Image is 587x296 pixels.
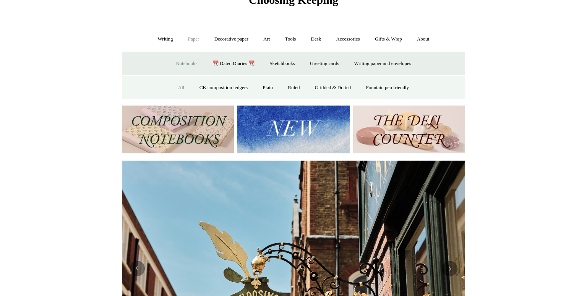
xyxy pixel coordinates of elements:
[208,29,255,49] a: Decorative paper
[442,261,457,276] button: Next
[359,78,416,98] a: Fountain pen friendly
[347,54,418,74] a: Writing paper and envelopes
[237,106,349,153] img: New.jpg__PID:f73bdf93-380a-4a35-bcfe-7823039498e1
[256,29,277,49] a: Art
[304,29,328,49] a: Desk
[130,261,145,276] button: Previous
[181,29,206,49] a: Paper
[308,78,358,98] a: Gridded & Dotted
[329,29,367,49] a: Accessories
[368,29,409,49] a: Gifts & Wrap
[151,29,180,49] a: Writing
[169,54,204,74] a: Notebooks
[256,78,280,98] a: Plain
[263,54,302,74] a: Sketchbooks
[193,78,255,98] a: CK composition ledgers
[353,106,465,153] img: The Deli Counter
[410,29,436,49] a: About
[303,54,346,74] a: Greeting cards
[278,29,303,49] a: Tools
[206,54,261,74] a: 📆 Dated Diaries 📆
[171,78,191,98] a: All
[281,78,306,98] a: Ruled
[122,106,234,153] img: 202302 Composition ledgers.jpg__PID:69722ee6-fa44-49dd-a067-31375e5d54ec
